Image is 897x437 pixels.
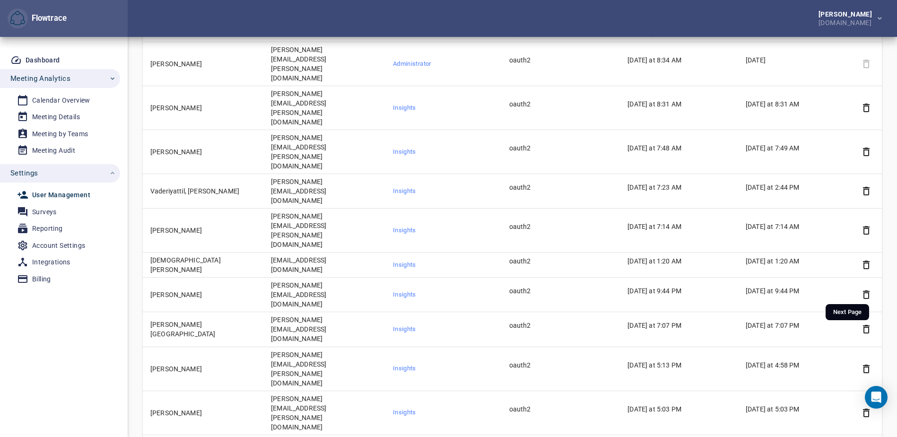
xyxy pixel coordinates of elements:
span: Last Login [627,27,672,39]
span: Created [746,27,783,39]
p: [DATE] [746,55,845,65]
button: Insights [391,405,490,420]
span: Insights [393,289,488,300]
p: oauth2 [509,286,609,296]
p: [DATE] at 2:44 PM [746,183,845,192]
span: Meeting Analytics [10,72,70,85]
td: [PERSON_NAME] [143,86,263,130]
span: Insights [393,225,488,236]
p: oauth2 [509,99,609,109]
td: [PERSON_NAME] [143,278,263,312]
div: Surveys [32,206,57,218]
span: Insights [393,260,488,271]
div: Name [150,27,252,39]
p: [DATE] at 5:03 PM [627,404,727,414]
button: Detach user from the account [859,223,873,237]
button: Detach user from the account [859,362,873,376]
p: [DATE] at 7:49 AM [746,143,845,153]
p: [DATE] at 7:07 PM [627,321,727,330]
div: Email [271,27,372,39]
div: Open Intercom Messenger [865,386,888,409]
div: Meeting Details [32,111,80,123]
td: [PERSON_NAME] [143,42,263,86]
p: [DATE] at 1:20 AM [746,256,845,266]
div: Account Settings [32,240,85,252]
p: [DATE] at 8:34 AM [627,55,727,65]
td: [PERSON_NAME][GEOGRAPHIC_DATA] [143,312,263,347]
td: Vaderiyattil, [PERSON_NAME] [143,174,263,209]
td: [PERSON_NAME][EMAIL_ADDRESS][PERSON_NAME][DOMAIN_NAME] [263,209,383,253]
button: Insights [391,288,490,302]
span: Insights [393,363,488,374]
div: Last Login [627,27,727,39]
p: [DATE] at 8:31 AM [627,99,727,109]
td: [PERSON_NAME][EMAIL_ADDRESS][PERSON_NAME][DOMAIN_NAME] [263,347,383,391]
span: Login method [509,27,564,39]
div: Integrations [32,256,70,268]
span: Administrator [393,59,488,70]
div: [PERSON_NAME] [819,11,876,17]
div: [DOMAIN_NAME] [819,17,876,26]
td: [PERSON_NAME] [143,391,263,435]
p: oauth2 [509,222,609,231]
div: Flowtrace [8,9,67,29]
p: [DATE] at 4:58 PM [746,360,845,370]
a: Flowtrace [8,9,28,29]
img: Flowtrace [10,11,25,26]
p: oauth2 [509,183,609,192]
button: Detach user from the account [859,322,873,336]
p: oauth2 [509,360,609,370]
div: Login method [509,27,609,39]
div: Billing [32,273,51,285]
p: [DATE] at 7:14 AM [746,222,845,231]
button: Insights [391,322,490,337]
td: [PERSON_NAME][EMAIL_ADDRESS][PERSON_NAME][DOMAIN_NAME] [263,42,383,86]
td: [PERSON_NAME][EMAIL_ADDRESS][PERSON_NAME][DOMAIN_NAME] [263,86,383,130]
td: [PERSON_NAME] [143,209,263,253]
td: [PERSON_NAME][EMAIL_ADDRESS][DOMAIN_NAME] [263,312,383,347]
td: [EMAIL_ADDRESS][DOMAIN_NAME] [263,253,383,278]
p: [DATE] at 7:48 AM [627,143,727,153]
p: [DATE] at 7:14 AM [627,222,727,231]
p: [DATE] at 7:23 AM [627,183,727,192]
span: Insights [393,186,488,197]
button: Insights [391,258,490,272]
td: [PERSON_NAME] [143,130,263,174]
p: oauth2 [509,143,609,153]
button: Detach user from the account [859,258,873,272]
span: Insights [393,103,488,114]
span: Name [150,27,181,39]
button: Detach user from the account [859,145,873,159]
button: Detach user from the account [859,184,873,198]
p: oauth2 [509,404,609,414]
p: oauth2 [509,55,609,65]
div: Meeting by Teams [32,128,88,140]
div: Meeting Audit [32,145,75,157]
td: [PERSON_NAME][EMAIL_ADDRESS][DOMAIN_NAME] [263,278,383,312]
button: Insights [391,361,490,376]
p: [DATE] at 5:13 PM [627,360,727,370]
button: Insights [391,184,490,199]
div: Created [746,27,845,39]
p: [DATE] at 9:44 PM [746,286,845,296]
p: [DATE] at 9:44 PM [627,286,727,296]
span: Settings [10,167,38,179]
button: Detach user from the account [859,101,873,115]
p: oauth2 [509,321,609,330]
button: Administrator [391,57,490,71]
p: [DATE] at 5:03 PM [746,404,845,414]
div: Dashboard [26,54,60,66]
span: Insights [393,324,488,335]
p: [DATE] at 1:20 AM [627,256,727,266]
button: [PERSON_NAME][DOMAIN_NAME] [803,8,889,29]
span: Detach user from the account [859,57,873,71]
td: [DEMOGRAPHIC_DATA][PERSON_NAME] [143,253,263,278]
button: Insights [391,101,490,115]
div: Role [391,27,490,39]
p: [DATE] at 7:07 PM [746,321,845,330]
span: Email [271,27,301,39]
td: [PERSON_NAME][EMAIL_ADDRESS][PERSON_NAME][DOMAIN_NAME] [263,130,383,174]
p: [DATE] at 8:31 AM [746,99,845,109]
td: [PERSON_NAME] [143,347,263,391]
td: [PERSON_NAME][EMAIL_ADDRESS][PERSON_NAME][DOMAIN_NAME] [263,391,383,435]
